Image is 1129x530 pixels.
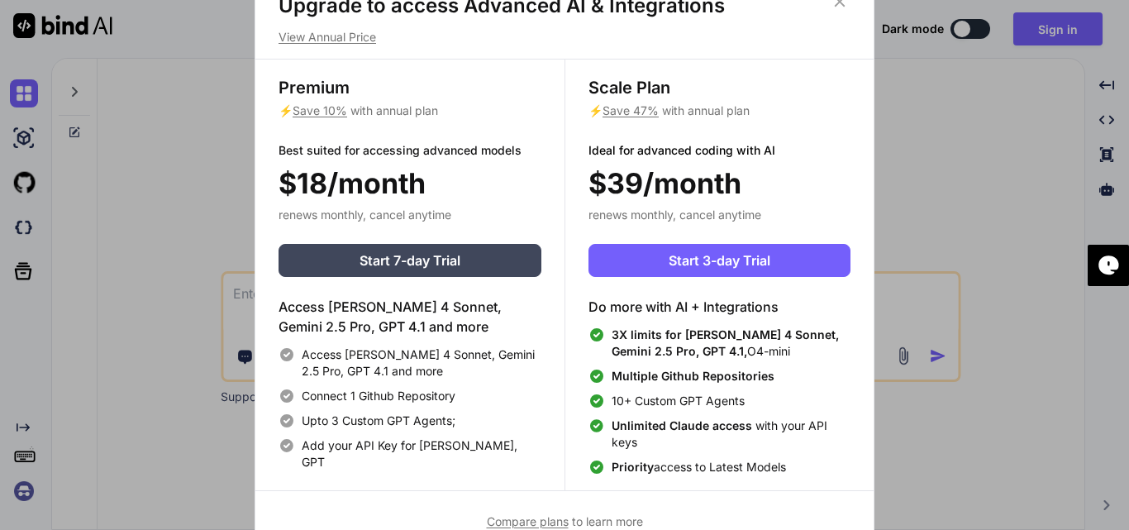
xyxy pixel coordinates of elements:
[279,142,541,159] p: Best suited for accessing advanced models
[612,369,774,383] span: Multiple Github Repositories
[588,297,850,317] h4: Do more with AI + Integrations
[302,437,541,470] span: Add your API Key for [PERSON_NAME], GPT
[360,251,460,270] span: Start 7-day Trial
[588,103,850,119] p: ⚡ with annual plan
[669,251,770,270] span: Start 3-day Trial
[612,327,850,360] span: O4-mini
[293,103,347,117] span: Save 10%
[588,162,741,204] span: $39/month
[487,514,643,528] span: to learn more
[588,244,850,277] button: Start 3-day Trial
[612,418,850,451] span: with your API keys
[279,103,541,119] p: ⚡ with annual plan
[487,514,569,528] span: Compare plans
[588,76,850,99] h3: Scale Plan
[588,208,761,222] span: renews monthly, cancel anytime
[302,413,455,429] span: Upto 3 Custom GPT Agents;
[588,142,850,159] p: Ideal for advanced coding with AI
[612,393,745,409] span: 10+ Custom GPT Agents
[612,459,786,475] span: access to Latest Models
[279,76,541,99] h3: Premium
[279,29,850,45] p: View Annual Price
[612,418,755,432] span: Unlimited Claude access
[279,162,426,204] span: $18/month
[279,297,541,337] h4: Access [PERSON_NAME] 4 Sonnet, Gemini 2.5 Pro, GPT 4.1 and more
[603,103,659,117] span: Save 47%
[279,244,541,277] button: Start 7-day Trial
[279,208,451,222] span: renews monthly, cancel anytime
[302,346,541,380] span: Access [PERSON_NAME] 4 Sonnet, Gemini 2.5 Pro, GPT 4.1 and more
[302,388,455,404] span: Connect 1 Github Repository
[612,327,839,358] span: 3X limits for [PERSON_NAME] 4 Sonnet, Gemini 2.5 Pro, GPT 4.1,
[612,460,654,474] span: Priority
